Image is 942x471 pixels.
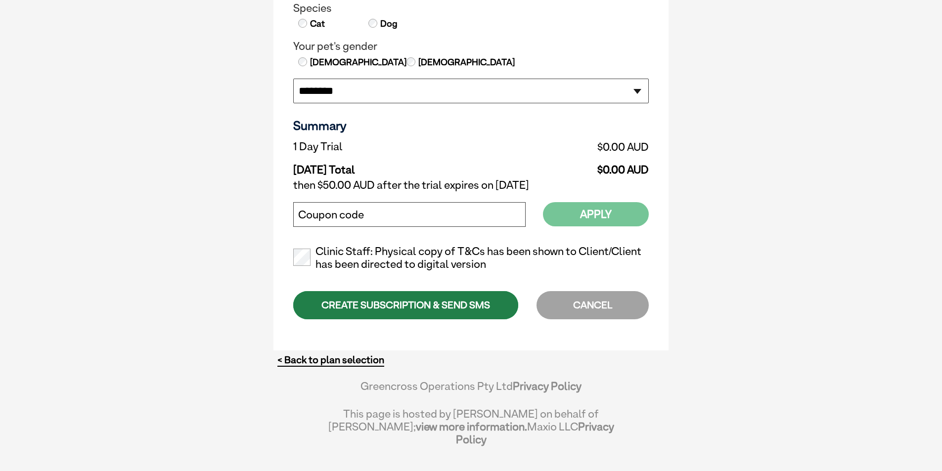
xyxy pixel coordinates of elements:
td: [DATE] Total [293,156,487,176]
a: Privacy Policy [456,420,614,446]
button: Apply [543,202,649,226]
td: 1 Day Trial [293,138,487,156]
td: then $50.00 AUD after the trial expires on [DATE] [293,176,649,194]
legend: Species [293,2,649,15]
legend: Your pet's gender [293,40,649,53]
div: CANCEL [537,291,649,319]
div: CREATE SUBSCRIPTION & SEND SMS [293,291,518,319]
a: view more information. [416,420,527,433]
td: $0.00 AUD [487,156,649,176]
input: Clinic Staff: Physical copy of T&Cs has been shown to Client/Client has been directed to digital ... [293,249,311,266]
label: Clinic Staff: Physical copy of T&Cs has been shown to Client/Client has been directed to digital ... [293,245,649,271]
a: Privacy Policy [513,380,582,392]
a: < Back to plan selection [277,354,384,366]
h3: Summary [293,118,649,133]
label: Coupon code [298,209,364,221]
div: This page is hosted by [PERSON_NAME] on behalf of [PERSON_NAME]; Maxio LLC [328,402,614,446]
div: Greencross Operations Pty Ltd [328,380,614,402]
td: $0.00 AUD [487,138,649,156]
